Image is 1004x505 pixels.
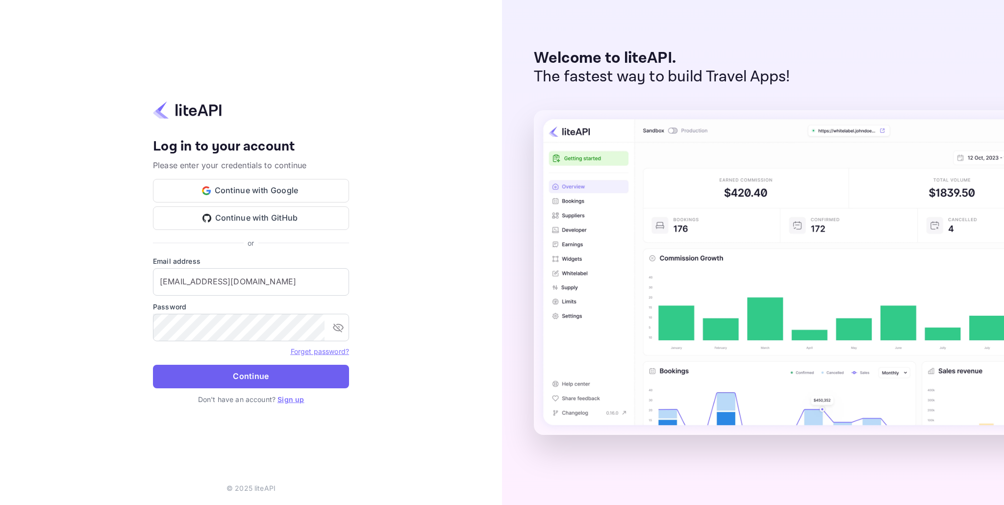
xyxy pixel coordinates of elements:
[534,68,790,86] p: The fastest way to build Travel Apps!
[153,256,349,266] label: Email address
[153,138,349,155] h4: Log in to your account
[534,49,790,68] p: Welcome to liteAPI.
[291,347,349,355] a: Forget password?
[153,159,349,171] p: Please enter your credentials to continue
[153,268,349,296] input: Enter your email address
[248,238,254,248] p: or
[277,395,304,404] a: Sign up
[153,365,349,388] button: Continue
[153,179,349,202] button: Continue with Google
[291,346,349,356] a: Forget password?
[153,206,349,230] button: Continue with GitHub
[153,101,222,120] img: liteapi
[153,394,349,404] p: Don't have an account?
[328,318,348,337] button: toggle password visibility
[226,483,276,493] p: © 2025 liteAPI
[153,302,349,312] label: Password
